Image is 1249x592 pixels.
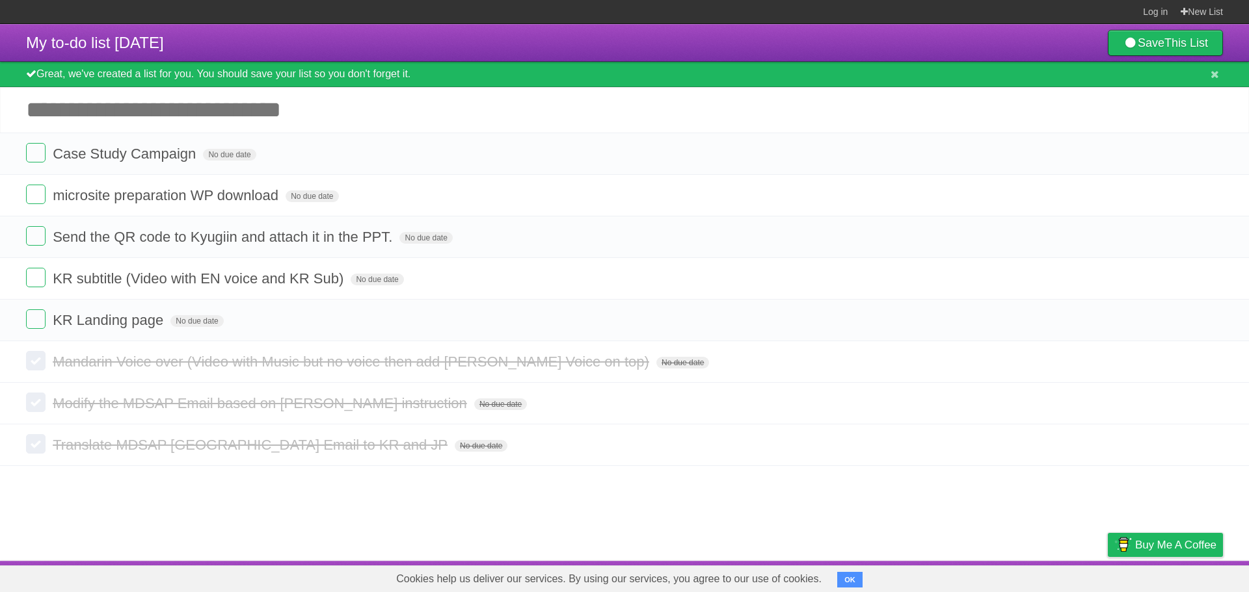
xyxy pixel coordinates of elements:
span: No due date [351,274,403,285]
label: Done [26,226,46,246]
span: KR subtitle (Video with EN voice and KR Sub) [53,270,347,287]
a: Privacy [1091,564,1125,589]
label: Done [26,143,46,162]
label: Done [26,309,46,329]
span: No due date [474,398,527,410]
span: My to-do list [DATE] [26,34,164,51]
span: No due date [170,315,223,327]
span: No due date [399,232,452,244]
label: Done [26,434,46,454]
label: Done [26,351,46,370]
span: KR Landing page [53,312,167,328]
span: No due date [455,440,507,452]
label: Done [26,185,46,204]
span: No due date [203,149,256,161]
span: Case Study Campaign [53,146,199,162]
span: Send the QR code to Kyugiin and attach it in the PPT. [53,229,396,245]
span: Mandarin Voice over (Video with Music but no voice then add [PERSON_NAME] Voice on top) [53,354,652,370]
a: SaveThis List [1108,30,1223,56]
span: No due date [656,357,709,368]
span: No due date [286,190,338,202]
span: microsite preparation WP download [53,187,282,203]
a: Developers [978,564,1030,589]
label: Done [26,393,46,412]
span: Modify the MDSAP Email based on [PERSON_NAME] instruction [53,395,470,411]
b: This List [1164,36,1208,49]
a: About [935,564,962,589]
a: Terms [1047,564,1075,589]
span: Translate MDSAP [GEOGRAPHIC_DATA] Email to KR and JP [53,437,451,453]
span: Buy me a coffee [1135,534,1216,556]
a: Buy me a coffee [1108,533,1223,557]
button: OK [837,572,863,587]
label: Done [26,268,46,287]
a: Suggest a feature [1141,564,1223,589]
img: Buy me a coffee [1114,534,1132,556]
span: Cookies help us deliver our services. By using our services, you agree to our use of cookies. [383,566,835,592]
